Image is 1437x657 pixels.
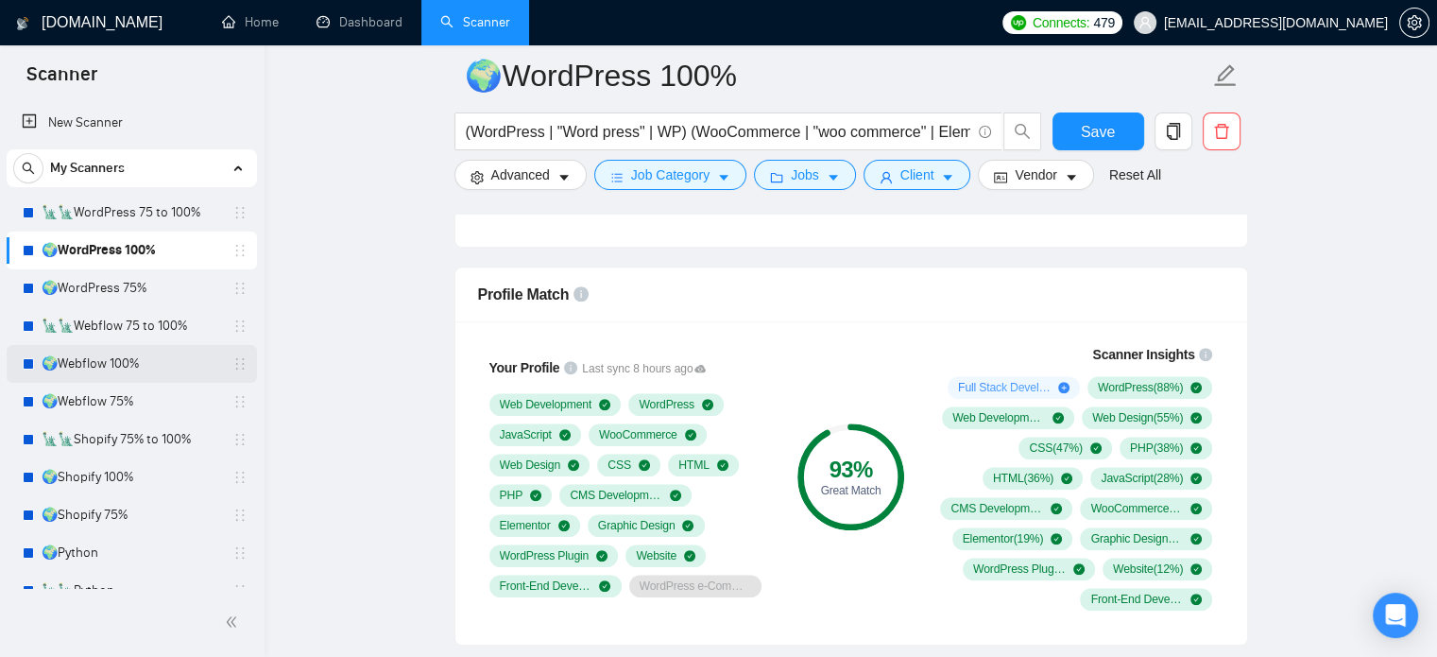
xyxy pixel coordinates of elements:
span: check-circle [684,550,695,562]
img: logo [16,9,29,39]
span: check-circle [1190,442,1202,454]
button: settingAdvancedcaret-down [454,160,587,190]
span: Connects: [1033,12,1089,33]
span: holder [232,545,248,561]
a: searchScanner [440,14,510,30]
span: check-circle [682,520,693,531]
span: Website ( 12 %) [1113,562,1183,577]
span: Vendor [1015,164,1056,185]
span: caret-down [1065,170,1078,184]
span: holder [232,583,248,598]
span: search [1004,123,1040,140]
span: check-circle [599,399,610,410]
span: Web Design [500,458,561,473]
span: Graphic Design ( 15 %) [1090,531,1183,546]
span: setting [470,170,484,184]
span: WordPress Plugin [500,548,590,563]
span: Advanced [491,164,550,185]
span: Jobs [791,164,819,185]
a: 🌍WordPress 100% [42,232,221,269]
span: check-circle [639,459,650,471]
a: setting [1399,15,1429,30]
button: Save [1052,112,1144,150]
span: Profile Match [478,286,570,303]
span: info-circle [573,286,589,302]
span: Front-End Development [500,579,592,594]
span: delete [1204,123,1240,140]
span: WordPress e-Commerce [640,579,751,594]
span: check-circle [596,550,607,562]
button: idcardVendorcaret-down [978,160,1093,190]
span: My Scanners [50,149,125,187]
span: JavaScript [500,427,552,442]
span: info-circle [564,361,577,374]
span: holder [232,356,248,372]
span: Job Category [631,164,710,185]
li: New Scanner [7,104,257,142]
span: CMS Development [570,488,662,503]
span: holder [232,243,248,258]
span: check-circle [1051,533,1062,545]
a: 🗽🗽WordPress 75 to 100% [42,194,221,232]
button: setting [1399,8,1429,38]
span: holder [232,432,248,447]
span: folder [770,170,783,184]
span: setting [1400,15,1428,30]
span: idcard [994,170,1007,184]
span: edit [1213,63,1238,88]
a: 🗽🗽Webflow 75 to 100% [42,307,221,345]
span: search [14,162,43,175]
span: check-circle [1073,563,1085,575]
span: caret-down [941,170,954,184]
button: delete [1203,112,1240,150]
span: check-circle [1190,533,1202,545]
span: Elementor ( 19 %) [963,531,1044,546]
span: check-circle [1190,563,1202,575]
span: Web Development [500,397,592,412]
span: holder [232,281,248,296]
a: 🗽🗽Python [42,572,221,610]
button: search [1003,112,1041,150]
a: 🗽🗽Shopify 75% to 100% [42,421,221,458]
span: Client [900,164,934,185]
span: caret-down [717,170,730,184]
span: Front-End Development ( 11 %) [1090,592,1183,607]
span: check-circle [599,580,610,592]
span: check-circle [702,399,713,410]
span: Elementor [500,518,551,533]
span: caret-down [557,170,571,184]
span: user [880,170,893,184]
span: HTML [678,458,710,473]
span: check-circle [568,459,579,471]
span: WordPress ( 88 %) [1098,380,1183,395]
a: 🌍Shopify 75% [42,496,221,534]
a: dashboardDashboard [316,14,402,30]
span: holder [232,319,248,334]
span: Full Stack Development ( 15 %) [958,380,1051,395]
a: 🌍Python [42,534,221,572]
span: check-circle [1190,503,1202,514]
a: 🌍Shopify 100% [42,458,221,496]
span: check-circle [670,490,681,501]
span: caret-down [827,170,840,184]
span: check-circle [530,490,541,501]
span: Scanner [11,61,112,100]
img: upwork-logo.png [1011,15,1026,30]
a: 🌍Webflow 75% [42,383,221,421]
span: Web Design ( 55 %) [1092,410,1183,425]
input: Search Freelance Jobs... [466,120,970,144]
span: check-circle [1090,442,1102,454]
a: 🌍Webflow 100% [42,345,221,383]
span: CSS [607,458,631,473]
span: Your Profile [489,360,560,375]
span: Save [1081,120,1115,144]
span: WooCommerce ( 26 %) [1090,501,1183,516]
span: bars [610,170,624,184]
span: holder [232,470,248,485]
span: PHP [500,488,523,503]
span: user [1138,16,1152,29]
button: userClientcaret-down [864,160,971,190]
span: check-circle [1052,412,1064,424]
span: holder [232,508,248,523]
span: Web Development ( 64 %) [952,410,1045,425]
